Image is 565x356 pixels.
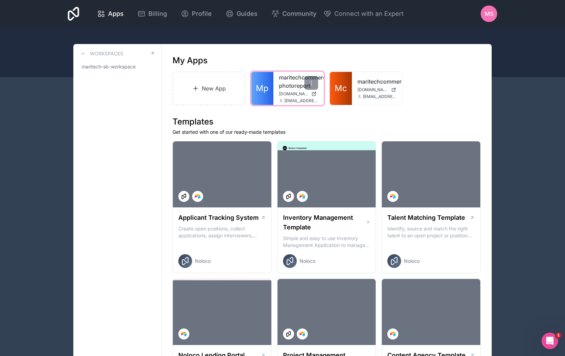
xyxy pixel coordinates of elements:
span: maritech-sb-workspace [82,63,136,70]
img: Airtable Logo [300,194,305,199]
a: Guides [220,6,263,21]
a: Billing [132,6,172,21]
a: maritech-sb-workspace [79,61,156,73]
span: [DOMAIN_NAME] [279,91,308,97]
a: Mp [251,72,273,105]
span: Profile [192,9,212,19]
h1: Talent Matching Template [387,213,465,223]
a: [DOMAIN_NAME] [357,87,397,93]
a: Workspaces [79,50,123,58]
span: Mp [256,83,269,94]
p: Simple and easy to use Inventory Management Application to manage your stock, orders and Manufact... [283,235,370,249]
img: Airtable Logo [300,331,305,337]
h1: Inventory Management Template [283,213,366,232]
span: Guides [237,9,258,19]
button: Connect with an Expert [323,9,404,19]
span: Billing [148,9,167,19]
a: Apps [92,6,129,21]
span: [EMAIL_ADDRESS][DOMAIN_NAME] [284,98,318,104]
img: Airtable Logo [390,331,396,337]
a: New App [172,72,245,105]
img: Airtable Logo [390,194,396,199]
span: [DOMAIN_NAME] [357,87,389,93]
h1: Templates [172,116,481,127]
p: Create open positions, collect applications, assign interviewers, centralise candidate feedback a... [178,225,266,239]
span: [EMAIL_ADDRESS][DOMAIN_NAME] [363,94,397,99]
a: Mc [330,72,352,105]
span: Noloco [300,258,315,265]
span: Mc [335,83,347,94]
span: Noloco [195,258,211,265]
span: Apps [108,9,124,19]
span: 1 [556,333,561,338]
span: Community [282,9,316,19]
a: [DOMAIN_NAME] [279,91,318,97]
img: Airtable Logo [181,331,187,337]
h3: Workspaces [90,50,123,57]
h1: My Apps [172,55,208,66]
iframe: Intercom live chat [542,333,558,349]
span: Connect with an Expert [334,9,404,19]
a: maritechcommercial-photoreport [279,73,318,90]
h1: Applicant Tracking System [178,213,259,223]
span: MS [485,10,493,18]
p: Identify, source and match the right talent to an open project or position with our Talent Matchi... [387,225,475,239]
img: Airtable Logo [195,194,200,199]
p: Get started with one of our ready-made templates [172,129,481,136]
a: Community [266,6,322,21]
span: Noloco [404,258,420,265]
a: Profile [175,6,217,21]
a: maritechcommercial [357,77,397,86]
